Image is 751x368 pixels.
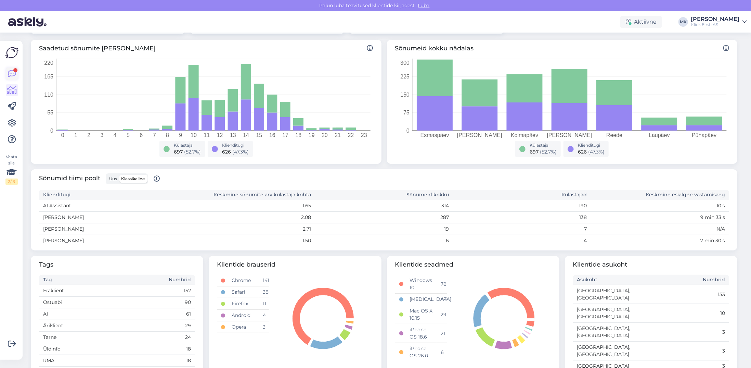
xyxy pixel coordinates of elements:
td: Tarne [39,332,156,343]
tspan: 220 [44,60,53,66]
td: [GEOGRAPHIC_DATA], [GEOGRAPHIC_DATA] [573,285,651,304]
td: 10 [651,304,729,323]
th: Klienditugi [39,190,177,200]
tspan: 6 [140,132,143,138]
td: RMA [39,355,156,367]
tspan: 0 [50,128,53,134]
th: Keskmine esialgne vastamisaeg [591,190,729,200]
td: 6 [315,235,453,247]
td: N/A [591,223,729,235]
tspan: 300 [400,60,410,66]
td: 138 [453,212,591,223]
td: 3 [651,342,729,360]
tspan: Laupäev [649,132,670,138]
th: Tag [39,275,156,285]
tspan: 19 [309,132,315,138]
div: Aktiivne [620,16,662,28]
span: Sõnumid tiimi poolt [39,173,160,184]
tspan: 20 [322,132,328,138]
td: iPhone OS 18.6 [405,324,437,343]
tspan: 15 [256,132,262,138]
th: Sõnumeid kokku [315,190,453,200]
span: ( 47.3 %) [588,149,605,155]
div: Klienditugi [222,142,249,148]
tspan: 13 [230,132,236,138]
tspan: 14 [243,132,249,138]
span: Sõnumeid kokku nädalas [395,44,729,53]
td: AI [39,308,156,320]
span: 697 [530,149,539,155]
tspan: 17 [282,132,288,138]
td: 4 [453,235,591,247]
span: Klassikaline [121,176,145,181]
tspan: 3 [101,132,104,138]
td: 29 [156,320,195,332]
td: Mac OS X 10.15 [405,305,437,324]
td: 3 [259,321,269,333]
tspan: 0 [406,128,410,134]
td: Safari [228,286,259,298]
div: [PERSON_NAME] [691,16,739,22]
span: Tags [39,260,195,269]
td: 78 [437,275,447,294]
td: [GEOGRAPHIC_DATA], [GEOGRAPHIC_DATA] [573,342,651,360]
span: Klientide asukoht [573,260,729,269]
td: 61 [156,308,195,320]
tspan: Pühapäev [692,132,716,138]
tspan: 0 [61,132,64,138]
td: 1.50 [177,235,315,247]
td: 19 [315,223,453,235]
tspan: 225 [400,74,410,79]
div: MK [678,17,688,27]
td: 7 min 30 s [591,235,729,247]
td: 11 [259,298,269,310]
tspan: 165 [44,74,53,79]
td: 24 [156,332,195,343]
td: 153 [651,285,729,304]
th: Numbrid [651,275,729,285]
tspan: 4 [114,132,117,138]
td: 18 [156,355,195,367]
tspan: 7 [153,132,156,138]
td: AI Assistant [39,200,177,212]
span: ( 52.7 %) [184,149,201,155]
td: 21 [437,324,447,343]
div: 2 / 3 [5,179,18,185]
td: 2.08 [177,212,315,223]
tspan: Esmaspäev [420,132,449,138]
span: ( 47.3 %) [232,149,249,155]
a: [PERSON_NAME]Klick Eesti AS [691,16,747,27]
th: Asukoht [573,275,651,285]
td: 38 [259,286,269,298]
td: Opera [228,321,259,333]
tspan: 16 [269,132,275,138]
span: Klientide seadmed [395,260,551,269]
td: Chrome [228,275,259,286]
tspan: 110 [44,92,53,98]
tspan: [PERSON_NAME] [457,132,502,138]
tspan: 1 [74,132,77,138]
tspan: 12 [217,132,223,138]
td: 7 [453,223,591,235]
tspan: 22 [348,132,354,138]
td: [PERSON_NAME] [39,212,177,223]
td: iPhone OS 26.0 [405,343,437,362]
td: [MEDICAL_DATA] [405,294,437,305]
span: Klientide brauserid [217,260,373,269]
td: 18 [156,343,195,355]
td: 3 [651,323,729,342]
span: Luba [416,2,432,9]
th: Keskmine sõnumite arv külastaja kohta [177,190,315,200]
div: Vaata siia [5,154,18,185]
tspan: Kolmapäev [511,132,538,138]
td: [PERSON_NAME] [39,235,177,247]
td: Üldinfo [39,343,156,355]
th: Numbrid [156,275,195,285]
tspan: 150 [400,92,410,98]
div: Klienditugi [578,142,605,148]
td: 190 [453,200,591,212]
td: [PERSON_NAME] [39,223,177,235]
tspan: 8 [166,132,169,138]
td: [GEOGRAPHIC_DATA], [GEOGRAPHIC_DATA] [573,323,651,342]
td: Android [228,310,259,321]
